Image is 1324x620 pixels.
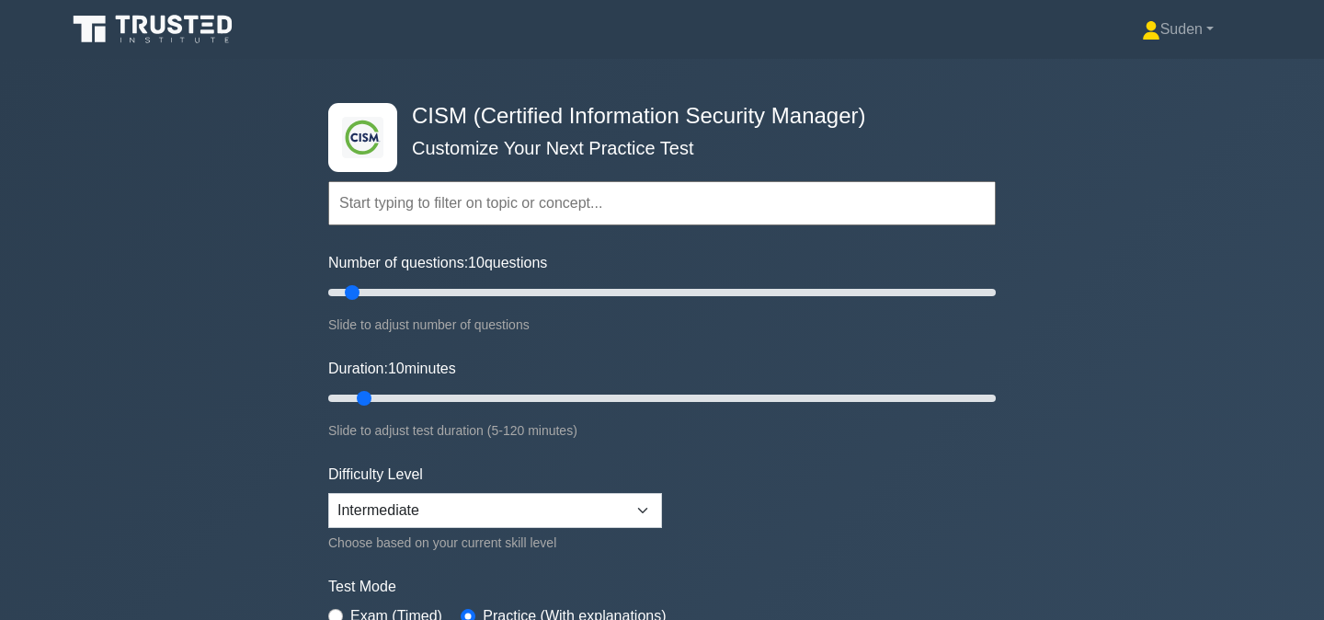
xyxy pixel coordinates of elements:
[468,255,485,270] span: 10
[328,314,996,336] div: Slide to adjust number of questions
[328,532,662,554] div: Choose based on your current skill level
[328,419,996,442] div: Slide to adjust test duration (5-120 minutes)
[328,464,423,486] label: Difficulty Level
[328,252,547,274] label: Number of questions: questions
[328,358,456,380] label: Duration: minutes
[405,103,906,130] h4: CISM (Certified Information Security Manager)
[328,181,996,225] input: Start typing to filter on topic or concept...
[328,576,996,598] label: Test Mode
[1098,11,1258,48] a: Suden
[388,361,405,376] span: 10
